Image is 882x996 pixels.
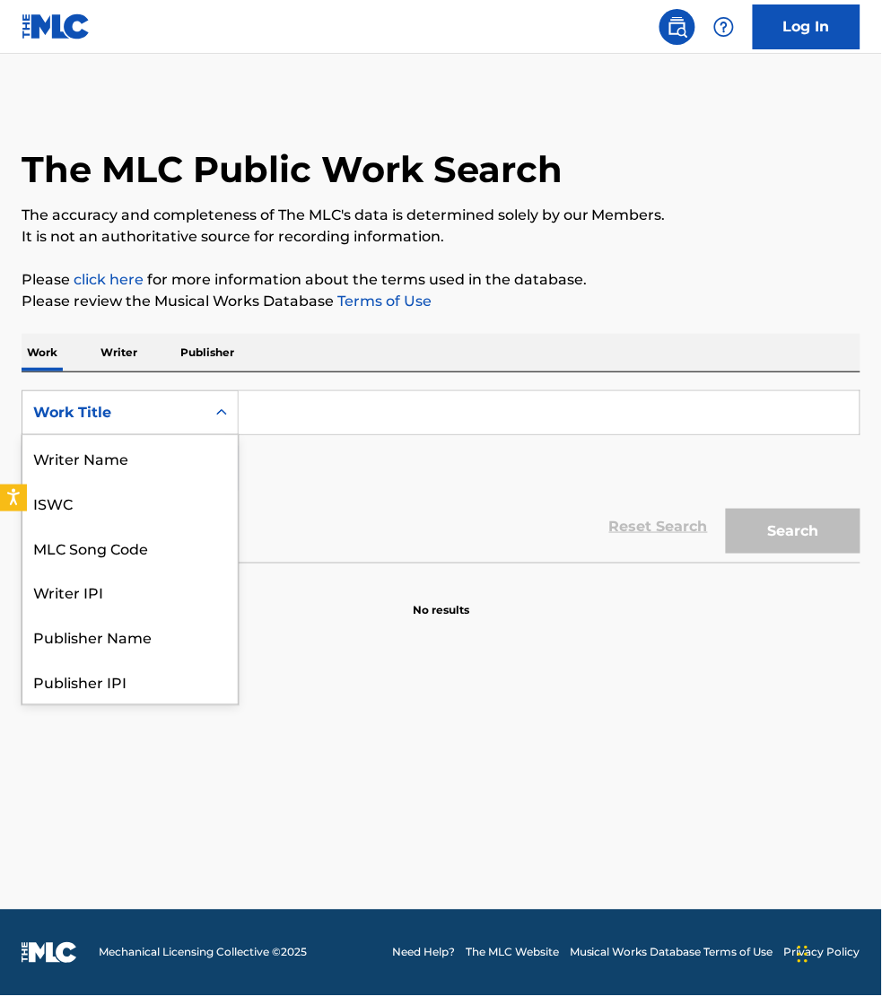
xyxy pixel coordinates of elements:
[33,402,195,424] div: Work Title
[95,334,143,371] p: Writer
[713,16,735,38] img: help
[570,945,773,961] a: Musical Works Database Terms of Use
[22,390,860,563] form: Search Form
[22,435,238,480] div: Writer Name
[659,9,695,45] a: Public Search
[706,9,742,45] div: Help
[22,942,77,964] img: logo
[466,945,559,961] a: The MLC Website
[22,334,63,371] p: Work
[798,928,808,982] div: Drag
[667,16,688,38] img: search
[392,945,455,961] a: Need Help?
[22,480,238,525] div: ISWC
[413,581,469,619] p: No results
[784,945,860,961] a: Privacy Policy
[22,570,238,615] div: Writer IPI
[22,291,860,312] p: Please review the Musical Works Database
[334,293,432,310] a: Terms of Use
[792,910,882,996] iframe: Chat Widget
[22,205,860,226] p: The accuracy and completeness of The MLC's data is determined solely by our Members.
[22,13,91,39] img: MLC Logo
[22,660,238,704] div: Publisher IPI
[22,615,238,660] div: Publisher Name
[22,269,860,291] p: Please for more information about the terms used in the database.
[22,525,238,570] div: MLC Song Code
[175,334,240,371] p: Publisher
[74,271,144,288] a: click here
[753,4,860,49] a: Log In
[22,226,860,248] p: It is not an authoritative source for recording information.
[99,945,307,961] span: Mechanical Licensing Collective © 2025
[22,147,563,192] h1: The MLC Public Work Search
